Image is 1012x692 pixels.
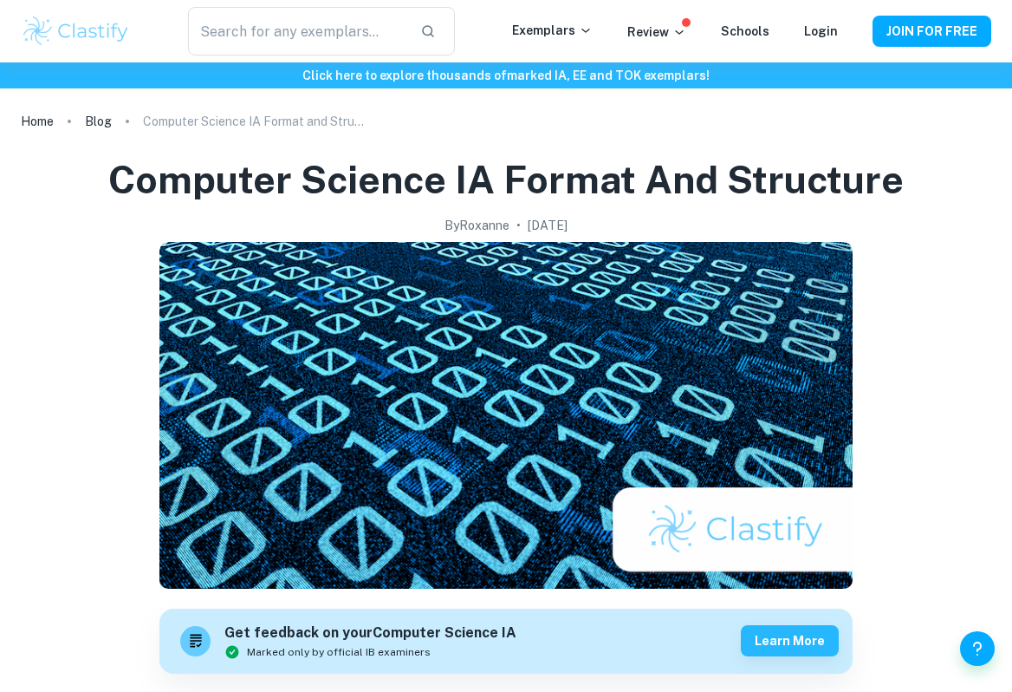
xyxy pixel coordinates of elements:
h2: [DATE] [528,216,568,235]
button: Learn more [741,625,839,656]
a: Get feedback on yourComputer Science IAMarked only by official IB examinersLearn more [159,609,853,674]
h6: Click here to explore thousands of marked IA, EE and TOK exemplars ! [3,66,1009,85]
button: JOIN FOR FREE [873,16,991,47]
a: Home [21,109,54,134]
button: Help and Feedback [960,631,995,666]
p: Review [627,23,686,42]
p: Exemplars [512,21,593,40]
a: Blog [85,109,112,134]
img: Computer Science IA Format and Structure cover image [159,242,853,589]
a: Login [804,24,838,38]
img: Clastify logo [21,14,131,49]
p: Computer Science IA Format and Structure [143,112,368,131]
h1: Computer Science IA Format and Structure [108,154,904,206]
span: Marked only by official IB examiners [247,644,431,660]
h6: Get feedback on your Computer Science IA [224,623,516,644]
p: • [516,216,521,235]
h2: By Roxanne [444,216,509,235]
input: Search for any exemplars... [188,7,406,55]
a: Schools [721,24,769,38]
